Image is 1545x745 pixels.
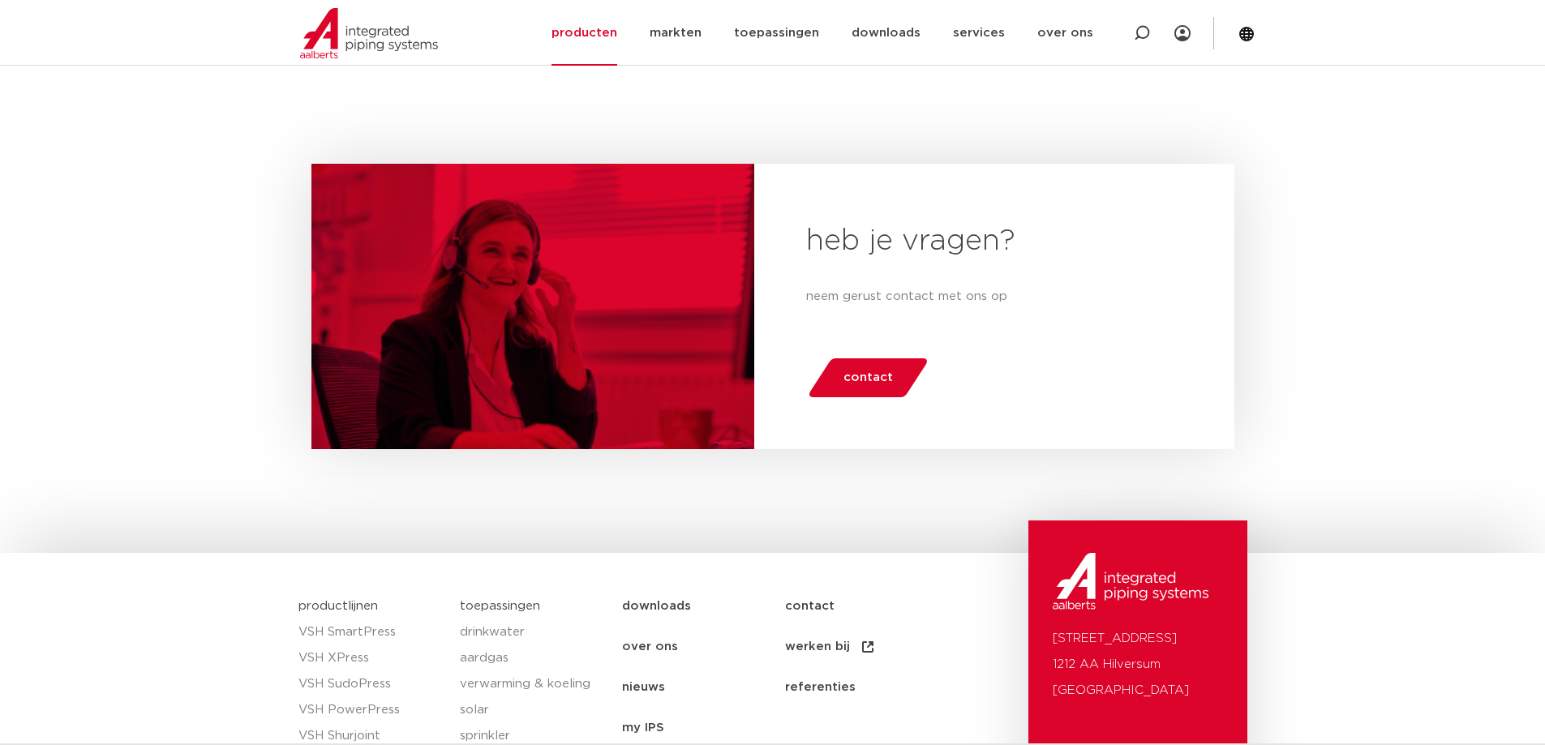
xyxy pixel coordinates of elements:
[298,600,378,612] a: productlijnen
[1053,626,1223,704] p: [STREET_ADDRESS] 1212 AA Hilversum [GEOGRAPHIC_DATA]
[298,671,444,697] a: VSH SudoPress
[622,627,785,667] a: over ons
[460,600,540,612] a: toepassingen
[298,697,444,723] a: VSH PowerPress
[460,619,606,645] a: drinkwater
[806,358,929,397] a: contact
[460,645,606,671] a: aardgas
[785,667,948,708] a: referenties
[622,586,785,627] a: downloads
[460,697,606,723] a: solar
[843,365,893,391] span: contact
[622,667,785,708] a: nieuws
[806,287,1182,306] p: neem gerust contact met ons op
[298,619,444,645] a: VSH SmartPress
[298,645,444,671] a: VSH XPress
[785,586,948,627] a: contact
[785,627,948,667] a: werken bij
[460,671,606,697] a: verwarming & koeling
[806,222,1182,261] h2: heb je vragen?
